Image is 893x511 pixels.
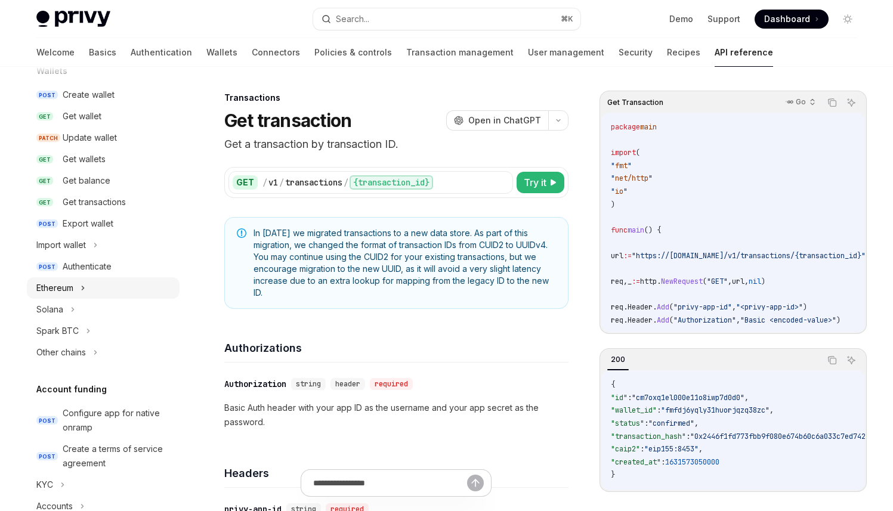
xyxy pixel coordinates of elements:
[632,277,640,286] span: :=
[736,315,740,325] span: ,
[628,225,644,235] span: main
[644,444,699,454] span: "eip155:8453"
[254,227,556,299] span: In [DATE] we migrated transactions to a new data store. As part of this migration, we changed the...
[611,148,636,157] span: import
[657,405,661,415] span: :
[628,393,632,402] span: :
[644,225,661,235] span: () {
[640,122,657,132] span: main
[27,213,180,234] a: POSTExport wallet
[824,95,840,110] button: Copy the contents from the code block
[446,110,548,131] button: Open in ChatGPT
[636,148,640,157] span: (
[224,401,568,429] p: Basic Auth header with your app ID as the username and your app secret as the password.
[644,419,648,428] span: :
[233,175,258,190] div: GET
[36,262,58,271] span: POST
[623,302,628,312] span: .
[36,345,86,360] div: Other chains
[36,198,53,207] span: GET
[623,315,628,325] span: .
[740,315,836,325] span: "Basic <encoded-value>"
[623,187,628,196] span: "
[611,470,615,479] span: }
[611,393,628,402] span: "id"
[406,38,514,67] a: Transaction management
[224,465,568,481] h4: Headers
[611,405,657,415] span: "wallet_id"
[661,457,665,467] span: :
[224,136,568,153] p: Get a transaction by transaction ID.
[36,478,53,492] div: KYC
[744,393,749,402] span: ,
[131,38,192,67] a: Authentication
[268,176,278,188] div: v1
[669,13,693,25] a: Demo
[36,382,107,397] h5: Account funding
[206,38,237,67] a: Wallets
[467,475,484,491] button: Send message
[632,393,744,402] span: "cm7oxq1el000e11o8iwp7d0d0"
[611,302,623,312] span: req
[344,176,348,188] div: /
[63,216,113,231] div: Export wallet
[262,176,267,188] div: /
[715,38,773,67] a: API reference
[843,95,859,110] button: Ask AI
[63,88,115,102] div: Create wallet
[36,416,58,425] span: POST
[313,8,580,30] button: Search...⌘K
[27,191,180,213] a: GETGet transactions
[36,38,75,67] a: Welcome
[796,97,806,107] p: Go
[707,277,728,286] span: "GET"
[63,259,112,274] div: Authenticate
[732,277,744,286] span: url
[336,12,369,26] div: Search...
[611,432,686,441] span: "transaction_hash"
[755,10,829,29] a: Dashboard
[314,38,392,67] a: Policies & controls
[669,315,673,325] span: (
[761,277,765,286] span: )
[224,378,286,390] div: Authorization
[36,302,63,317] div: Solana
[611,225,628,235] span: func
[667,38,700,67] a: Recipes
[732,302,736,312] span: ,
[657,277,661,286] span: .
[561,14,573,24] span: ⌘ K
[611,187,615,196] span: "
[27,106,180,127] a: GETGet wallet
[611,419,644,428] span: "status"
[279,176,284,188] div: /
[611,457,661,467] span: "created_at"
[628,302,653,312] span: Header
[623,251,632,261] span: :=
[728,277,732,286] span: ,
[63,174,110,188] div: Get balance
[615,174,648,183] span: net/http
[611,122,640,132] span: package
[686,432,690,441] span: :
[744,277,749,286] span: ,
[224,340,568,356] h4: Authorizations
[699,444,703,454] span: ,
[615,187,623,196] span: io
[224,92,568,104] div: Transactions
[524,175,546,190] span: Try it
[27,170,180,191] a: GETGet balance
[36,176,53,185] span: GET
[335,379,360,389] span: header
[653,315,657,325] span: .
[628,315,653,325] span: Header
[252,38,300,67] a: Connectors
[36,155,53,164] span: GET
[653,302,657,312] span: .
[628,277,632,286] span: _
[296,379,321,389] span: string
[607,352,629,367] div: 200
[736,302,803,312] span: "<privy-app-id>"
[661,405,770,415] span: "fmfdj6yqly31huorjqzq38zc"
[843,352,859,368] button: Ask AI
